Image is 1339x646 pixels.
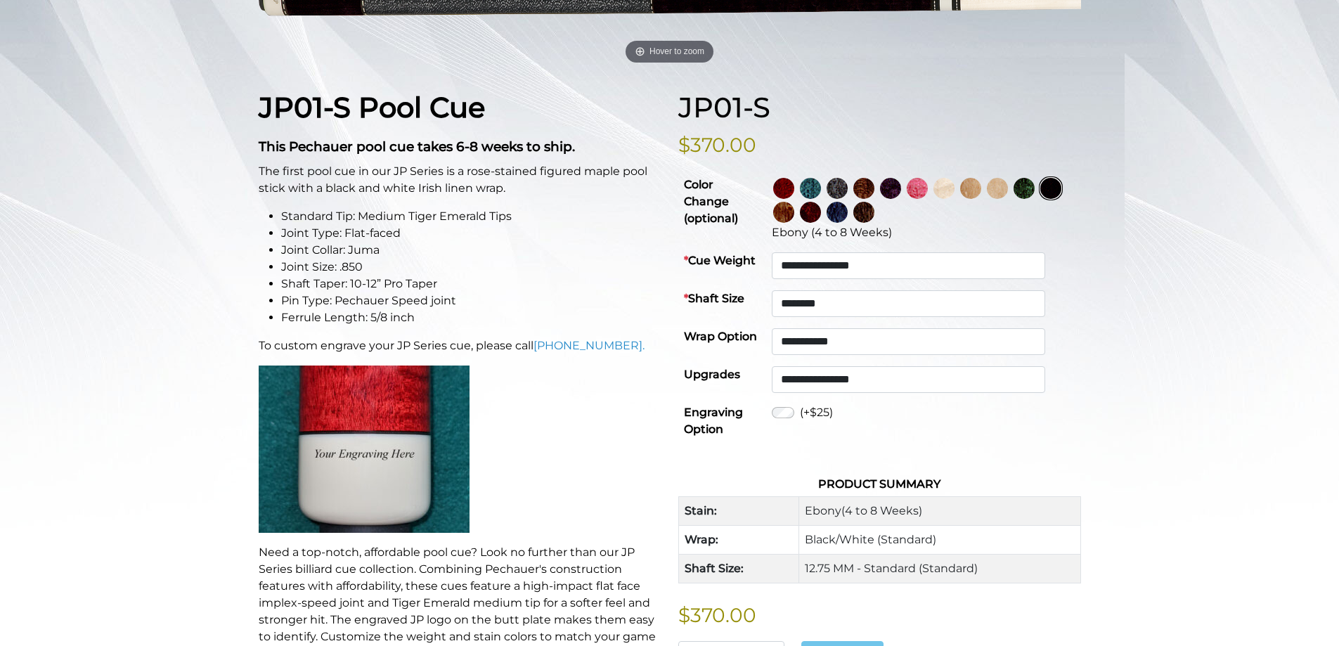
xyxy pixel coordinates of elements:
img: Light Natural [987,178,1008,199]
p: The first pool cue in our JP Series is a rose-stained figured maple pool stick with a black and w... [259,163,661,197]
strong: Stain: [685,504,717,517]
a: [PHONE_NUMBER]. [533,339,645,352]
strong: JP01-S Pool Cue [259,90,485,124]
img: No Stain [933,178,955,199]
bdi: $370.00 [678,133,756,157]
strong: Upgrades [684,368,740,381]
strong: Engraving Option [684,406,743,436]
img: An image of a cue butt with the words "YOUR ENGRAVING HERE". [259,366,470,533]
img: Rose [853,178,874,199]
strong: Shaft Size: [685,562,744,575]
img: Turquoise [800,178,821,199]
span: (4 to 8 Weeks) [841,504,922,517]
div: Ebony (4 to 8 Weeks) [772,224,1075,241]
img: Green [1014,178,1035,199]
td: Black/White (Standard) [799,526,1080,555]
li: Shaft Taper: 10-12” Pro Taper [281,276,661,292]
img: Natural [960,178,981,199]
td: Ebony [799,497,1080,526]
strong: Cue Weight [684,254,756,267]
img: Ebony [1040,178,1061,199]
img: Pink [907,178,928,199]
strong: Product Summary [818,477,940,491]
li: Pin Type: Pechauer Speed joint [281,292,661,309]
li: Joint Size: .850 [281,259,661,276]
li: Joint Collar: Juma [281,242,661,259]
bdi: $370.00 [678,603,756,627]
img: Purple [880,178,901,199]
img: Blue [827,202,848,223]
img: Wine [773,178,794,199]
h1: JP01-S [678,91,1081,124]
td: 12.75 MM - Standard (Standard) [799,555,1080,583]
p: To custom engrave your JP Series cue, please call [259,337,661,354]
label: (+$25) [800,404,833,421]
strong: Color Change (optional) [684,178,738,225]
li: Ferrule Length: 5/8 inch [281,309,661,326]
li: Joint Type: Flat-faced [281,225,661,242]
li: Standard Tip: Medium Tiger Emerald Tips [281,208,661,225]
img: Black Palm [853,202,874,223]
img: Chestnut [773,202,794,223]
img: Burgundy [800,202,821,223]
strong: Wrap Option [684,330,757,343]
strong: Wrap: [685,533,718,546]
strong: This Pechauer pool cue takes 6-8 weeks to ship. [259,138,575,155]
strong: Shaft Size [684,292,744,305]
img: Smoke [827,178,848,199]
